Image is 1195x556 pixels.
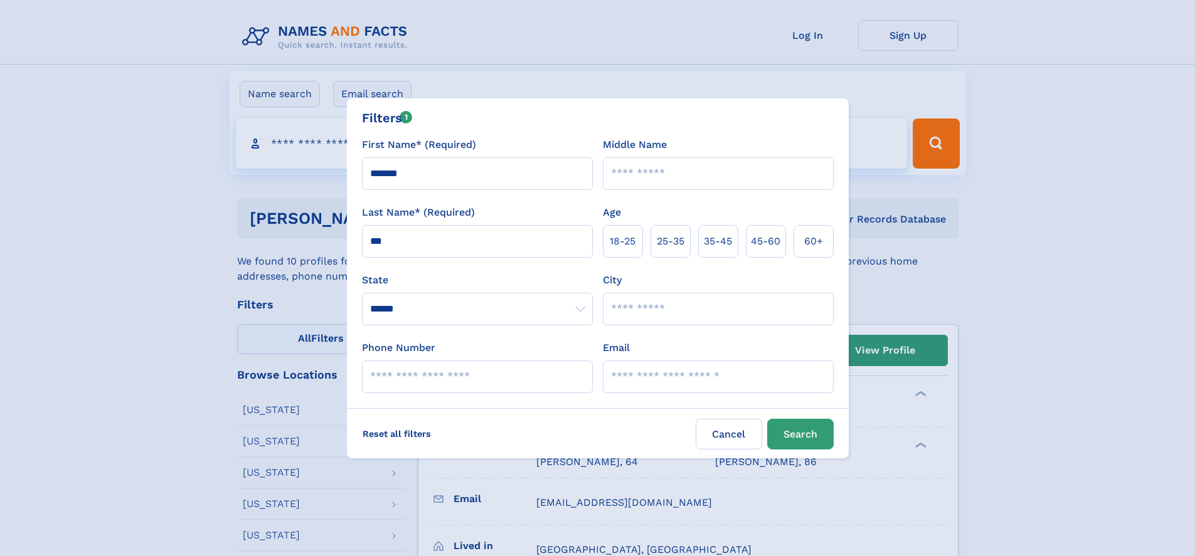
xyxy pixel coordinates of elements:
label: State [362,273,593,288]
span: 35‑45 [704,234,732,249]
label: Age [603,205,621,220]
button: Search [767,419,834,449]
div: Filters [362,108,413,127]
label: City [603,273,622,288]
span: 45‑60 [751,234,780,249]
span: 60+ [804,234,823,249]
label: Last Name* (Required) [362,205,475,220]
label: Middle Name [603,137,667,152]
label: Reset all filters [354,419,439,449]
label: Phone Number [362,340,435,355]
label: Email [603,340,630,355]
span: 18‑25 [610,234,635,249]
label: First Name* (Required) [362,137,476,152]
span: 25‑35 [657,234,684,249]
label: Cancel [696,419,762,449]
